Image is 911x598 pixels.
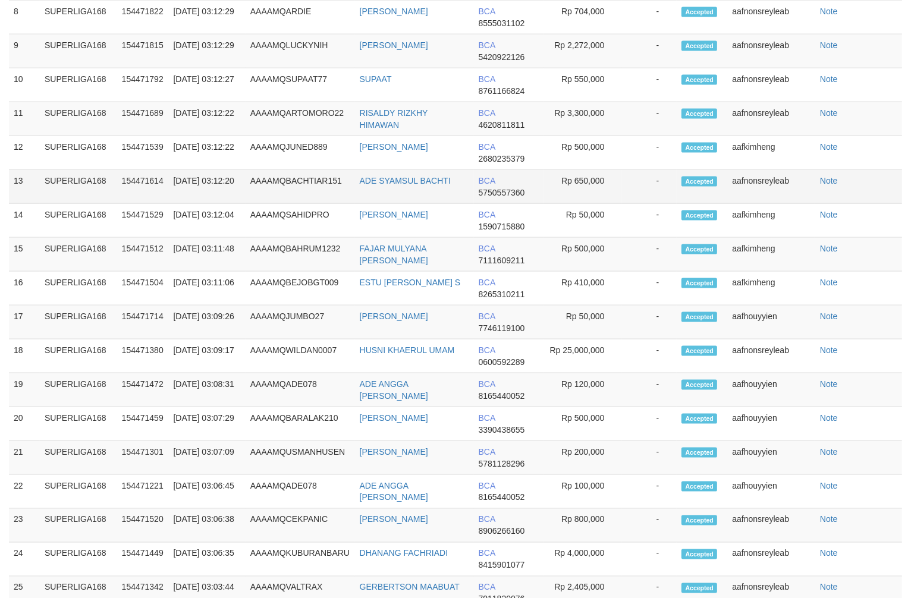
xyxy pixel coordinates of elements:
[544,373,622,407] td: Rp 120,000
[40,170,117,204] td: SUPERLIGA168
[479,108,495,118] span: BCA
[360,481,428,502] a: ADE ANGGA [PERSON_NAME]
[727,68,815,102] td: aafnonsreyleab
[820,244,838,253] a: Note
[360,7,428,16] a: [PERSON_NAME]
[168,407,245,441] td: [DATE] 03:07:29
[820,583,838,592] a: Note
[246,441,355,475] td: AAAAMQUSMANHUSEN
[727,407,815,441] td: aafhouyyien
[479,413,495,423] span: BCA
[681,177,717,187] span: Accepted
[9,136,40,170] td: 12
[727,306,815,339] td: aafhouyyien
[622,238,677,272] td: -
[622,306,677,339] td: -
[681,549,717,559] span: Accepted
[246,373,355,407] td: AAAAMQADE078
[246,170,355,204] td: AAAAMQBACHTIAR151
[40,306,117,339] td: SUPERLIGA168
[479,188,525,197] span: Copy 5750557360 to clipboard
[479,40,495,50] span: BCA
[820,7,838,16] a: Note
[479,86,525,96] span: Copy 8761166824 to clipboard
[622,407,677,441] td: -
[820,176,838,185] a: Note
[681,448,717,458] span: Accepted
[727,475,815,509] td: aafhouyyien
[117,102,169,136] td: 154471689
[9,306,40,339] td: 17
[9,407,40,441] td: 20
[246,204,355,238] td: AAAAMQSAHIDPRO
[246,136,355,170] td: AAAAMQJUNED889
[360,278,461,287] a: ESTU [PERSON_NAME] S
[544,339,622,373] td: Rp 25,000,000
[727,170,815,204] td: aafnonsreyleab
[168,373,245,407] td: [DATE] 03:08:31
[727,339,815,373] td: aafnonsreyleab
[40,441,117,475] td: SUPERLIGA168
[40,339,117,373] td: SUPERLIGA168
[9,34,40,68] td: 9
[360,447,428,457] a: [PERSON_NAME]
[479,311,495,321] span: BCA
[168,272,245,306] td: [DATE] 03:11:06
[820,549,838,558] a: Note
[681,481,717,492] span: Accepted
[360,583,460,592] a: GERBERTSON MAABUAT
[246,543,355,577] td: AAAAMQKUBURANBARU
[168,68,245,102] td: [DATE] 03:12:27
[40,102,117,136] td: SUPERLIGA168
[681,41,717,51] span: Accepted
[727,102,815,136] td: aafnonsreyleab
[168,170,245,204] td: [DATE] 03:12:20
[479,7,495,16] span: BCA
[9,68,40,102] td: 10
[622,170,677,204] td: -
[727,441,815,475] td: aafhouyyien
[246,475,355,509] td: AAAAMQADE078
[246,1,355,34] td: AAAAMQARDIE
[681,583,717,593] span: Accepted
[246,272,355,306] td: AAAAMQBEJOBGT009
[117,373,169,407] td: 154471472
[479,549,495,558] span: BCA
[360,74,392,84] a: SUPAAT
[117,68,169,102] td: 154471792
[246,407,355,441] td: AAAAMQBARALAK210
[40,204,117,238] td: SUPERLIGA168
[9,1,40,34] td: 8
[479,447,495,457] span: BCA
[479,391,525,401] span: Copy 8165440052 to clipboard
[681,515,717,525] span: Accepted
[9,102,40,136] td: 11
[622,509,677,543] td: -
[9,272,40,306] td: 16
[727,272,815,306] td: aafkimheng
[40,68,117,102] td: SUPERLIGA168
[117,238,169,272] td: 154471512
[479,583,495,592] span: BCA
[168,306,245,339] td: [DATE] 03:09:26
[622,441,677,475] td: -
[544,441,622,475] td: Rp 200,000
[544,475,622,509] td: Rp 100,000
[681,244,717,254] span: Accepted
[9,509,40,543] td: 23
[727,204,815,238] td: aafkimheng
[360,311,428,321] a: [PERSON_NAME]
[246,68,355,102] td: AAAAMQSUPAAT77
[622,339,677,373] td: -
[820,447,838,457] a: Note
[117,475,169,509] td: 154471221
[820,278,838,287] a: Note
[622,272,677,306] td: -
[479,256,525,265] span: Copy 7111609211 to clipboard
[544,407,622,441] td: Rp 500,000
[246,509,355,543] td: AAAAMQCEKPANIC
[479,289,525,299] span: Copy 8265310211 to clipboard
[479,222,525,231] span: Copy 1590715880 to clipboard
[40,373,117,407] td: SUPERLIGA168
[117,272,169,306] td: 154471504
